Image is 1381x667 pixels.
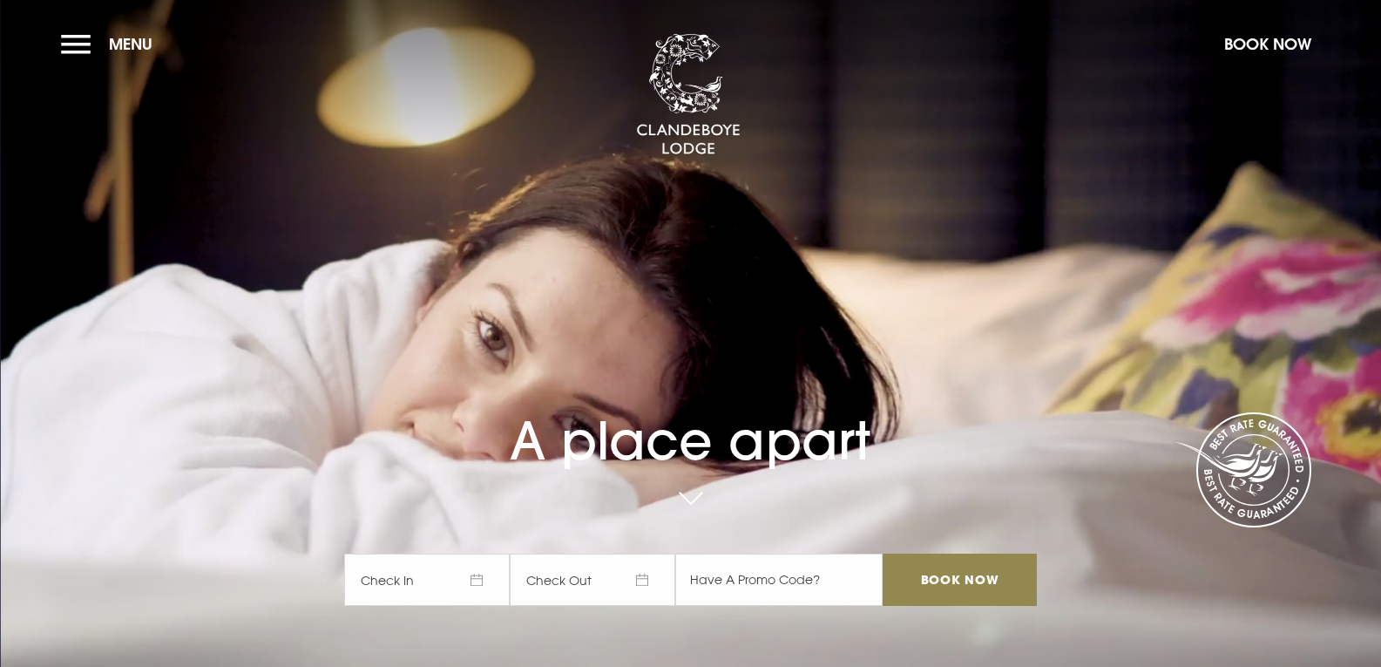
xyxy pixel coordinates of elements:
[675,554,883,606] input: Have A Promo Code?
[636,34,741,156] img: Clandeboye Lodge
[344,369,1036,472] h1: A place apart
[109,34,152,54] span: Menu
[344,554,510,606] span: Check In
[61,25,161,63] button: Menu
[510,554,675,606] span: Check Out
[883,554,1036,606] input: Book Now
[1215,25,1320,63] button: Book Now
